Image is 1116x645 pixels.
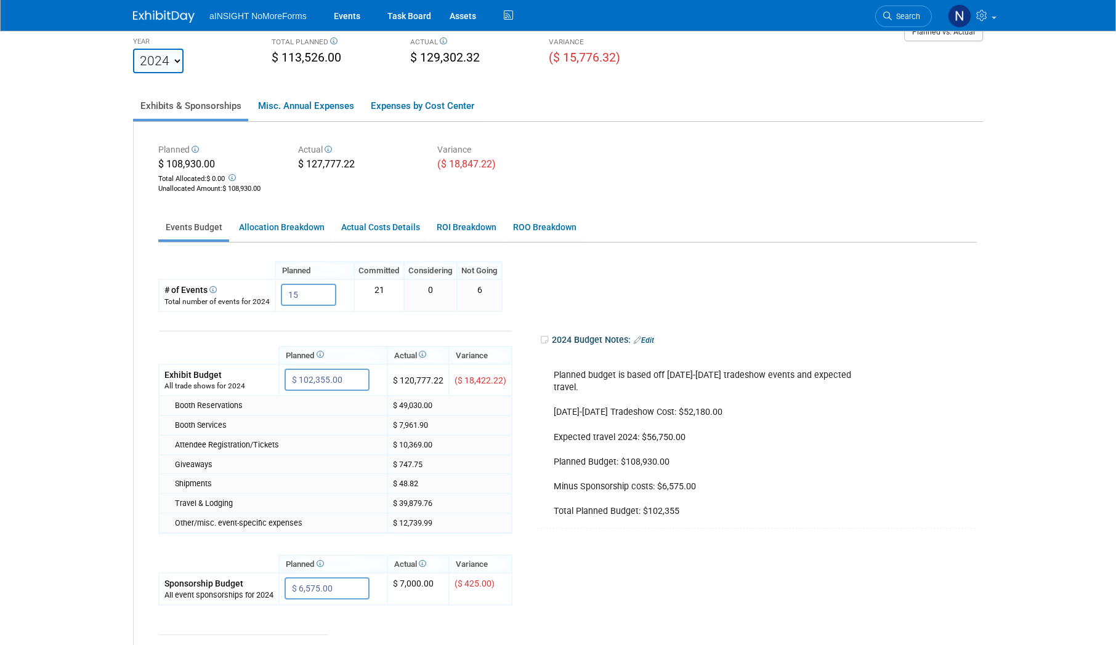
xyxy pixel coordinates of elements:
[437,143,559,158] div: Variance
[209,11,307,21] span: aINSIGHT NoMoreForms
[387,555,449,573] th: Actual
[275,262,354,279] th: Planned
[387,347,449,364] th: Actual
[437,158,496,170] span: ($ 18,847.22)
[404,279,457,311] td: 0
[298,143,419,158] div: Actual
[875,6,932,27] a: Search
[164,590,273,601] div: All event sponsorships for 2024
[449,347,512,364] th: Variance
[387,364,449,396] td: $ 120,777.22
[387,415,512,435] td: $ 7,961.90
[298,158,419,174] div: $ 127,777.22
[133,93,248,119] a: Exhibits & Sponsorships
[892,12,920,21] span: Search
[410,50,480,65] span: $ 129,302.32
[404,262,457,279] th: Considering
[175,478,382,489] div: Shipments
[158,172,280,184] div: Total Allocated:
[387,513,512,533] td: $ 12,739.99
[549,37,669,49] div: VARIANCE
[429,215,503,239] a: ROI Breakdown
[222,185,261,193] span: $ 108,930.00
[540,331,976,350] div: 2024 Budget Notes:
[387,494,512,513] td: $ 39,879.76
[164,297,270,307] div: Total number of events for 2024
[175,400,382,411] div: Booth Reservations
[549,50,620,65] span: ($ 15,776.32)
[272,50,341,65] span: $ 113,526.00
[363,93,481,119] a: Expenses by Cost Center
[175,498,382,509] div: Travel & Lodging
[175,420,382,431] div: Booth Services
[164,284,270,296] div: # of Events
[251,93,361,119] a: Misc. Annual Expenses
[175,439,382,451] div: Attendee Registration/Tickets
[175,518,382,529] div: Other/misc. event-specific expenses
[133,10,195,23] img: ExhibitDay
[449,555,512,573] th: Variance
[457,262,502,279] th: Not Going
[158,215,229,239] a: Events Budget
[158,158,215,170] span: $ 108,930.00
[354,279,404,311] td: 21
[133,37,253,49] div: YEAR
[387,396,512,415] td: $ 49,030.00
[158,184,280,194] div: :
[158,185,220,193] span: Unallocated Amount
[279,347,387,364] th: Planned
[410,37,530,49] div: ACTUAL
[354,262,404,279] th: Committed
[948,4,971,28] img: Nichole Brown
[232,215,331,239] a: Allocation Breakdown
[387,474,512,494] td: $ 48.82
[164,381,273,391] div: All trade shows for 2024
[272,37,392,49] div: TOTAL PLANNED
[457,279,502,311] td: 6
[158,627,512,638] div: _______________________________________________________
[206,175,225,183] span: $ 0.00
[455,579,495,588] span: ($ 425.00)
[545,351,886,524] div: Planned budget is based off [DATE]-[DATE] tradeshow events and expected travel. [DATE]-[DATE] Tra...
[455,375,506,385] span: ($ 18,422.22)
[387,455,512,475] td: $ 747.75
[387,435,512,455] td: $ 10,369.00
[164,369,273,381] div: Exhibit Budget
[164,577,273,590] div: Sponsorship Budget
[158,143,280,158] div: Planned
[634,336,654,345] a: Edit
[506,215,583,239] a: ROO Breakdown
[279,555,387,573] th: Planned
[387,573,449,605] td: $ 7,000.00
[175,459,382,470] div: Giveaways
[334,215,427,239] a: Actual Costs Details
